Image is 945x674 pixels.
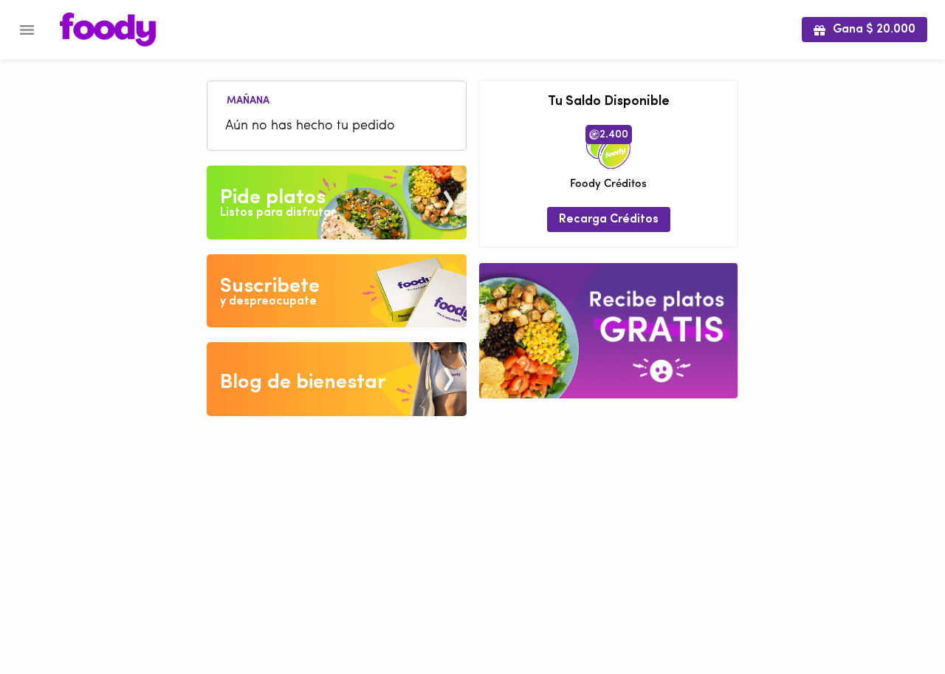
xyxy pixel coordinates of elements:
[207,166,467,239] img: Pide un Platos
[215,92,281,106] li: Mañana
[9,12,45,48] button: Menu
[859,588,930,659] iframe: Messagebird Livechat Widget
[220,293,317,310] div: y despreocupate
[814,23,915,37] span: Gana $ 20.000
[220,183,326,213] div: Pide platos
[570,177,647,192] span: Foody Créditos
[559,213,659,227] span: Recarga Créditos
[220,205,335,222] div: Listos para disfrutar
[547,207,670,231] button: Recarga Créditos
[479,263,738,398] img: referral-banner.png
[60,13,156,47] img: logo.png
[490,95,726,110] h3: Tu Saldo Disponible
[220,272,320,302] div: Suscribete
[802,17,927,41] button: Gana $ 20.000
[586,125,630,169] img: credits-package.png
[585,125,632,144] span: 2.400
[225,117,448,137] span: Aún no has hecho tu pedido
[207,254,467,328] img: Disfruta bajar de peso
[589,129,599,140] img: foody-creditos.png
[207,342,467,416] img: Blog de bienestar
[220,368,386,398] div: Blog de bienestar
